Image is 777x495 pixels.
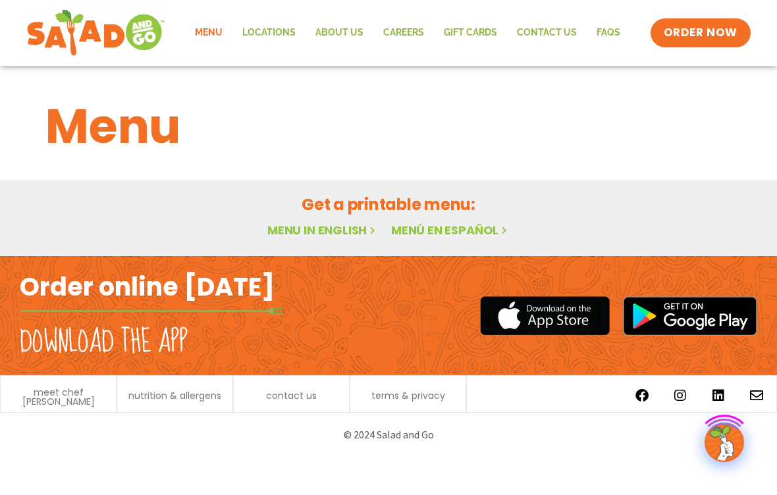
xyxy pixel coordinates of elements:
[507,18,587,48] a: Contact Us
[185,18,232,48] a: Menu
[623,296,757,336] img: google_play
[7,388,109,406] a: meet chef [PERSON_NAME]
[587,18,630,48] a: FAQs
[26,7,165,59] img: new-SAG-logo-768×292
[391,222,510,238] a: Menú en español
[434,18,507,48] a: GIFT CARDS
[232,18,306,48] a: Locations
[20,324,188,361] h2: Download the app
[20,307,283,315] img: fork
[20,426,757,444] p: © 2024 Salad and Go
[45,91,732,162] h1: Menu
[306,18,373,48] a: About Us
[651,18,751,47] a: ORDER NOW
[664,25,737,41] span: ORDER NOW
[20,271,275,303] h2: Order online [DATE]
[371,391,445,400] a: terms & privacy
[185,18,630,48] nav: Menu
[373,18,434,48] a: Careers
[45,193,732,216] h2: Get a printable menu:
[128,391,221,400] a: nutrition & allergens
[480,294,610,337] img: appstore
[266,391,317,400] a: contact us
[267,222,378,238] a: Menu in English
